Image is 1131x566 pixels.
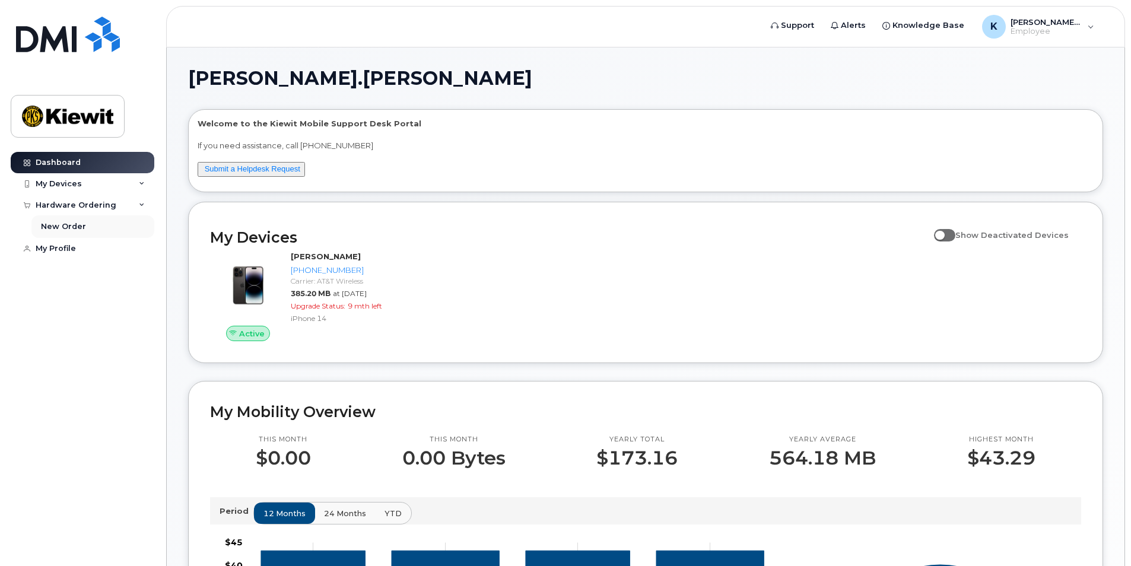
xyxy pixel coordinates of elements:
[188,69,532,87] span: [PERSON_NAME].[PERSON_NAME]
[210,228,928,246] h2: My Devices
[256,435,311,444] p: This month
[220,505,253,517] p: Period
[291,265,412,276] div: [PHONE_NUMBER]
[291,313,412,323] div: iPhone 14
[596,447,678,469] p: $173.16
[225,537,243,548] tspan: $45
[333,289,367,298] span: at [DATE]
[967,447,1035,469] p: $43.29
[402,447,506,469] p: 0.00 Bytes
[385,508,402,519] span: YTD
[967,435,1035,444] p: Highest month
[291,252,361,261] strong: [PERSON_NAME]
[205,164,300,173] a: Submit a Helpdesk Request
[198,140,1094,151] p: If you need assistance, call [PHONE_NUMBER]
[291,289,331,298] span: 385.20 MB
[348,301,382,310] span: 9 mth left
[198,118,1094,129] p: Welcome to the Kiewit Mobile Support Desk Portal
[769,447,876,469] p: 564.18 MB
[324,508,366,519] span: 24 months
[291,276,412,286] div: Carrier: AT&T Wireless
[1079,514,1122,557] iframe: Messenger Launcher
[402,435,506,444] p: This month
[934,224,943,233] input: Show Deactivated Devices
[596,435,678,444] p: Yearly total
[291,301,345,310] span: Upgrade Status:
[210,403,1081,421] h2: My Mobility Overview
[198,162,305,177] button: Submit a Helpdesk Request
[210,251,417,341] a: Active[PERSON_NAME][PHONE_NUMBER]Carrier: AT&T Wireless385.20 MBat [DATE]Upgrade Status:9 mth lef...
[955,230,1069,240] span: Show Deactivated Devices
[256,447,311,469] p: $0.00
[769,435,876,444] p: Yearly average
[239,328,265,339] span: Active
[220,257,277,314] img: image20231002-3703462-njx0qo.jpeg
